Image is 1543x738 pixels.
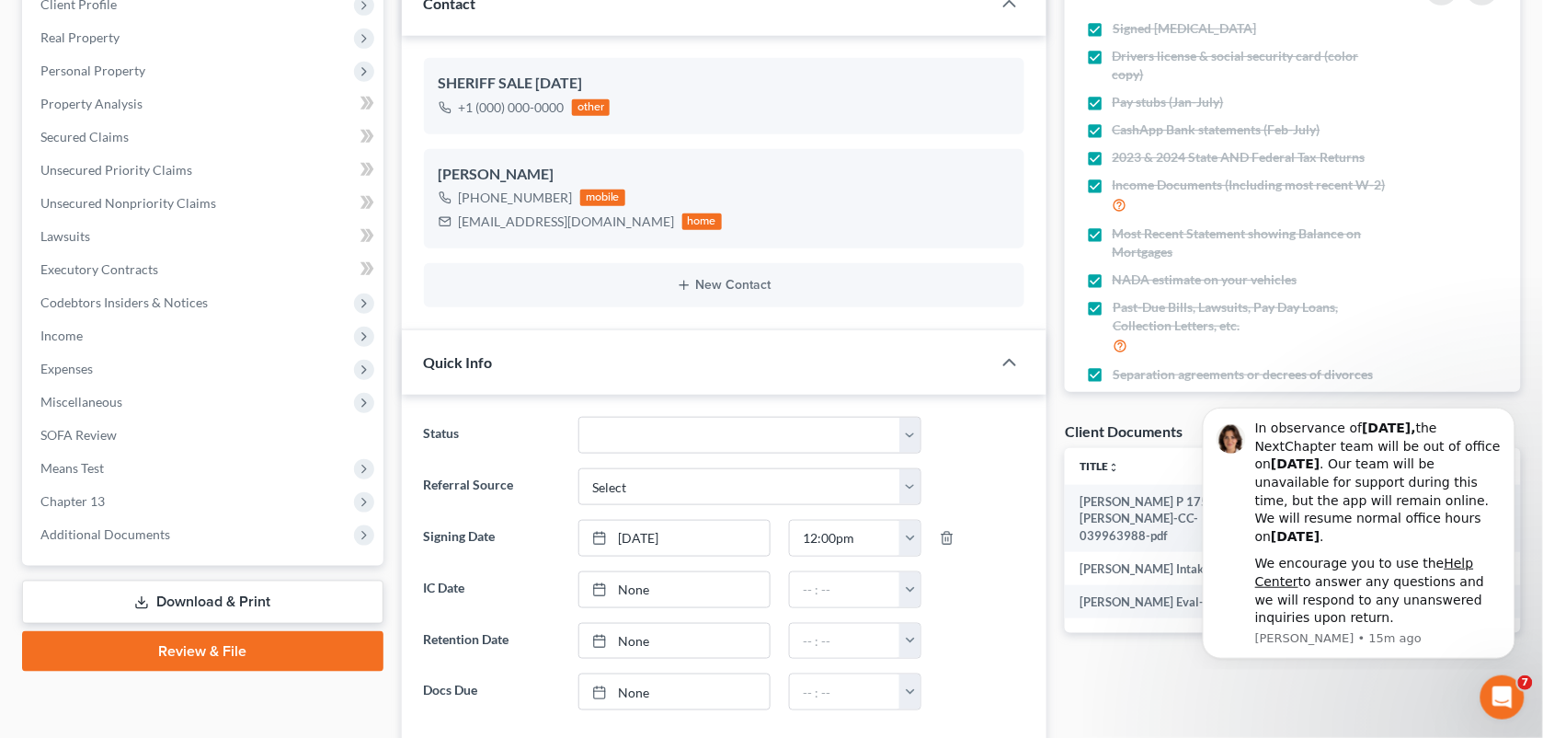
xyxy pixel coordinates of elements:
div: other [572,99,611,116]
a: None [579,675,770,709]
a: Download & Print [22,581,383,624]
div: +1 (000) 000-0000 [459,98,565,117]
span: Expenses [40,361,93,376]
div: [PERSON_NAME] [439,164,1011,186]
label: Status [415,417,569,454]
span: Lawsuits [40,228,90,244]
span: Past-Due Bills, Lawsuits, Pay Day Loans, Collection Letters, etc. [1113,298,1391,335]
div: [EMAIL_ADDRESS][DOMAIN_NAME] [459,213,675,231]
label: Docs Due [415,674,569,710]
span: Signed [MEDICAL_DATA] [1113,19,1256,38]
span: Means Test [40,460,104,476]
span: NADA estimate on your vehicles [1113,271,1297,289]
a: Review & File [22,631,383,672]
span: SOFA Review [40,427,117,443]
span: Most Recent Statement showing Balance on Mortgages [1113,225,1391,261]
span: Unsecured Priority Claims [40,162,192,178]
td: [PERSON_NAME] Eval-pdf [1065,585,1261,618]
iframe: Intercom notifications message [1175,391,1543,670]
span: Pay stubs (Jan-July) [1113,93,1224,111]
label: Retention Date [415,623,569,660]
label: Signing Date [415,520,569,557]
span: Separation agreements or decrees of divorces [1113,365,1373,384]
div: mobile [580,190,626,206]
a: Secured Claims [26,121,383,154]
a: Executory Contracts [26,253,383,286]
td: [PERSON_NAME] P 17572-[PERSON_NAME]-CC-039963988-pdf [1065,485,1261,552]
span: CashApp Bank statements (Feb-July) [1113,121,1320,139]
span: Real Property [40,29,120,45]
label: Referral Source [415,468,569,505]
a: None [579,572,770,607]
i: unfold_more [1108,462,1119,473]
td: [PERSON_NAME] Intake-pdf [1065,552,1261,585]
span: Drivers license & social security card (color copy) [1113,47,1391,84]
iframe: Intercom live chat [1480,675,1525,720]
div: SHERIFF SALE [DATE] [439,73,1011,95]
span: Property Analysis [40,96,143,111]
span: Quick Info [424,353,493,371]
input: -- : -- [790,521,900,556]
span: Personal Property [40,63,145,78]
a: Unsecured Priority Claims [26,154,383,187]
a: Unsecured Nonpriority Claims [26,187,383,220]
div: Client Documents [1065,421,1183,441]
span: Income Documents (Including most recent W-2) [1113,176,1386,194]
span: 7 [1518,675,1533,690]
a: [DATE] [579,521,770,556]
div: [PHONE_NUMBER] [459,189,573,207]
span: Chapter 13 [40,493,105,509]
a: Titleunfold_more [1080,459,1119,473]
a: SOFA Review [26,419,383,452]
input: -- : -- [790,572,900,607]
input: -- : -- [790,624,900,659]
span: Secured Claims [40,129,129,144]
button: New Contact [439,278,1011,293]
input: -- : -- [790,675,900,709]
a: Lawsuits [26,220,383,253]
div: home [682,213,723,230]
span: 2023 & 2024 State AND Federal Tax Returns [1113,148,1366,167]
label: IC Date [415,571,569,608]
a: Property Analysis [26,87,383,121]
span: Codebtors Insiders & Notices [40,294,208,310]
span: Miscellaneous [40,394,122,409]
a: None [579,624,770,659]
span: Unsecured Nonpriority Claims [40,195,216,211]
span: Additional Documents [40,526,170,542]
span: Income [40,328,83,343]
span: Executory Contracts [40,261,158,277]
